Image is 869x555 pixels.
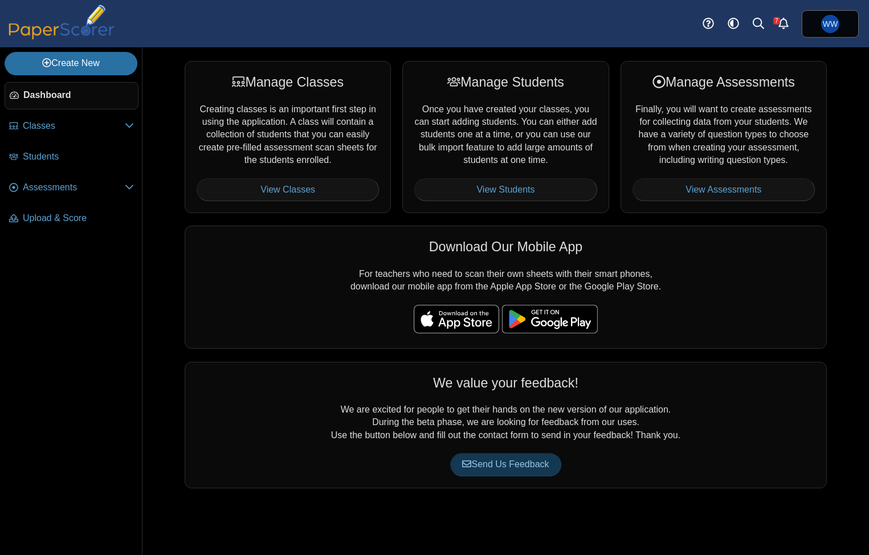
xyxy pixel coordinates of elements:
span: Students [23,150,134,163]
div: Manage Classes [197,73,379,91]
a: Create New [5,52,137,75]
span: Classes [23,120,125,132]
img: apple-store-badge.svg [414,305,499,333]
div: Creating classes is an important first step in using the application. A class will contain a coll... [185,61,391,213]
a: PaperScorer [5,31,119,41]
a: Students [5,144,138,171]
a: View Students [414,178,597,201]
img: PaperScorer [5,5,119,39]
a: Upload & Score [5,205,138,232]
a: Alerts [771,11,796,36]
a: Dashboard [5,82,138,109]
div: Manage Students [414,73,597,91]
span: Assessments [23,181,125,194]
a: Classes [5,113,138,140]
a: Assessments [5,174,138,202]
span: William Whitney [823,20,838,28]
a: William Whitney [802,10,859,38]
div: We are excited for people to get their hands on the new version of our application. During the be... [185,362,827,488]
a: View Classes [197,178,379,201]
div: Finally, you will want to create assessments for collecting data from your students. We have a va... [621,61,827,213]
span: Dashboard [23,89,133,101]
div: For teachers who need to scan their own sheets with their smart phones, download our mobile app f... [185,226,827,349]
a: View Assessments [633,178,815,201]
span: William Whitney [821,15,839,33]
div: Once you have created your classes, you can start adding students. You can either add students on... [402,61,609,213]
div: We value your feedback! [197,374,815,392]
span: Send Us Feedback [462,459,549,469]
div: Download Our Mobile App [197,238,815,256]
a: Send Us Feedback [450,453,561,476]
img: google-play-badge.png [502,305,598,333]
span: Upload & Score [23,212,134,225]
div: Manage Assessments [633,73,815,91]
